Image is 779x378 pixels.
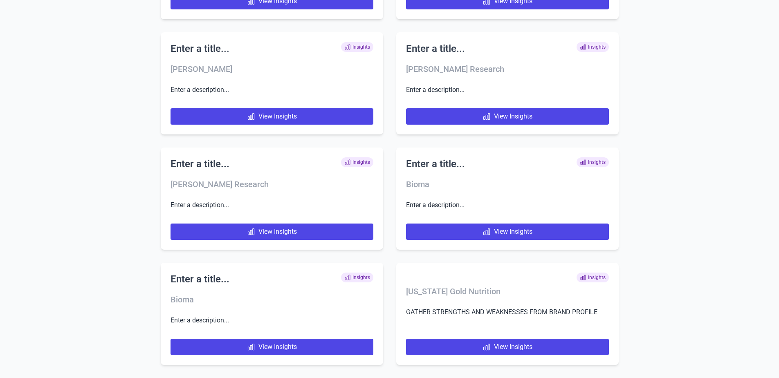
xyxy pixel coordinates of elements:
[171,315,373,326] p: Enter a description...
[171,157,229,170] h2: Enter a title...
[406,286,609,297] h3: [US_STATE] Gold Nutrition
[406,42,465,55] h2: Enter a title...
[406,85,609,95] p: Enter a description...
[406,200,609,210] p: Enter a description...
[171,339,373,355] a: View Insights
[577,42,609,52] span: Insights
[406,339,609,355] a: View Insights
[406,179,609,190] h3: Bioma
[171,108,373,125] a: View Insights
[171,273,229,286] h2: Enter a title...
[341,42,373,52] span: Insights
[577,273,609,282] span: Insights
[577,157,609,167] span: Insights
[171,85,373,95] p: Enter a description...
[171,294,373,305] h3: Bioma
[341,157,373,167] span: Insights
[406,108,609,125] a: View Insights
[406,157,465,170] h2: Enter a title...
[406,307,609,326] p: GATHER STRENGTHS AND WEAKNESSES FROM BRAND PROFILE
[171,63,373,75] h3: [PERSON_NAME]
[171,42,229,55] h2: Enter a title...
[341,273,373,282] span: Insights
[171,224,373,240] a: View Insights
[171,179,373,190] h3: [PERSON_NAME] Research
[406,63,609,75] h3: [PERSON_NAME] Research
[406,224,609,240] a: View Insights
[171,200,373,210] p: Enter a description...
